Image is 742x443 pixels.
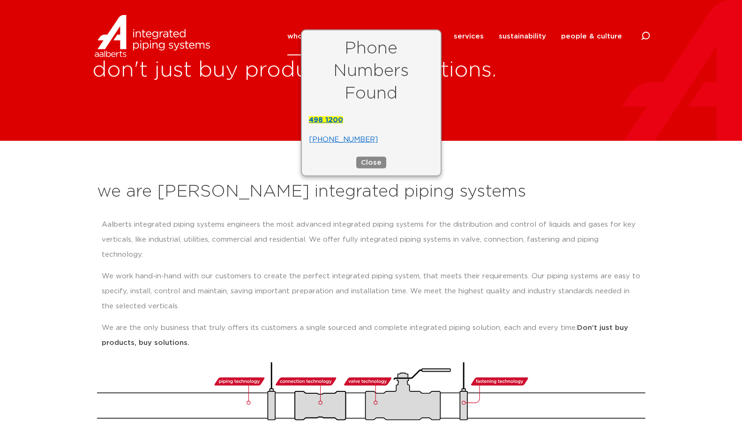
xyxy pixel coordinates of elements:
[345,17,376,55] a: verticals
[391,17,439,55] a: technologies
[309,116,343,123] span: 498 1200
[454,17,484,55] a: services
[102,269,641,314] p: We work hand-in-hand with our customers to create the perfect integrated piping system, that meet...
[561,17,622,55] a: people & culture
[309,132,434,147] li: [PHONE_NUMBER]
[287,17,330,55] a: who we are
[102,321,641,351] p: We are the only business that truly offers its customers a single sourced and complete integrated...
[499,17,546,55] a: sustainability
[102,217,641,262] p: Aalberts integrated piping systems engineers the most advanced integrated piping systems for the ...
[309,38,434,105] h2: Phone Numbers Found
[356,157,386,168] button: Close
[97,181,645,203] h2: we are [PERSON_NAME] integrated piping systems
[287,17,622,55] nav: Menu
